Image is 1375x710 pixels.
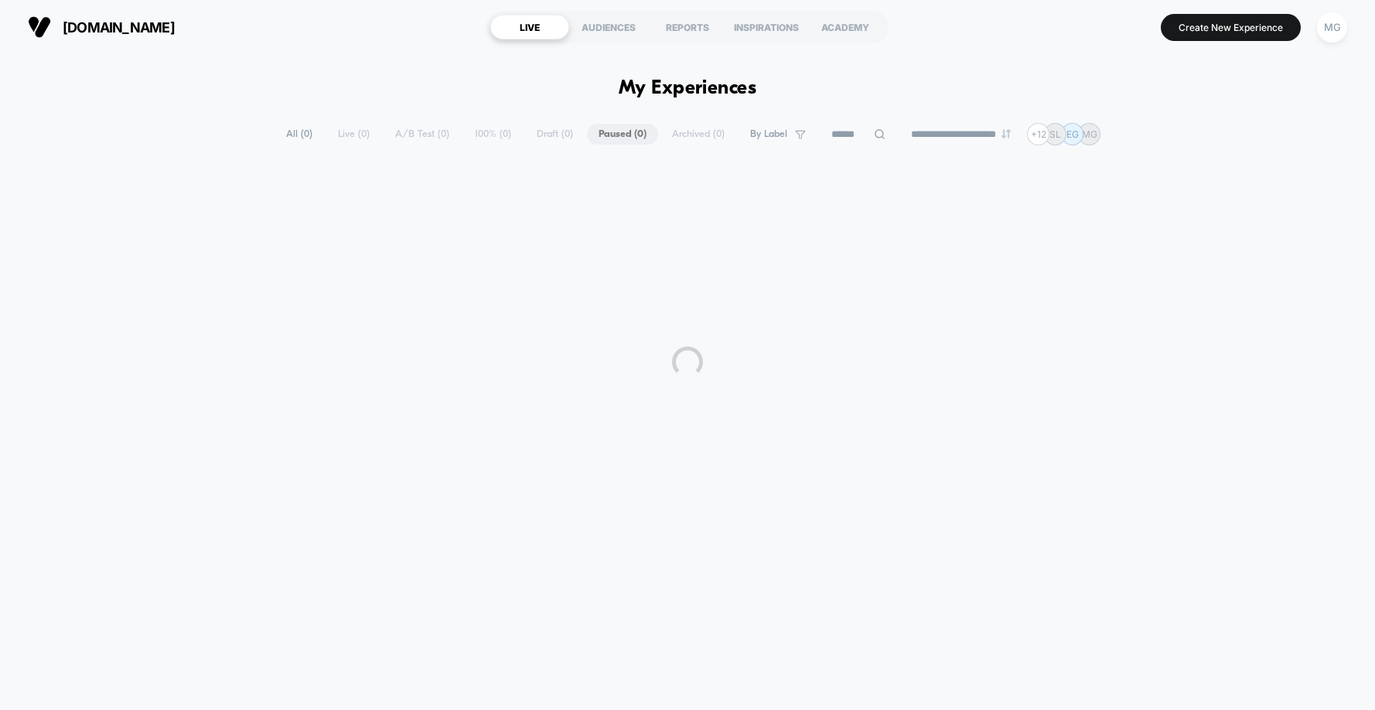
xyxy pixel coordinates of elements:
p: EG [1066,128,1079,140]
div: INSPIRATIONS [727,15,806,39]
img: Visually logo [28,15,51,39]
span: All ( 0 ) [275,124,324,145]
h1: My Experiences [619,77,757,100]
p: SL [1049,128,1061,140]
img: end [1001,129,1011,138]
p: MG [1082,128,1097,140]
button: [DOMAIN_NAME] [23,15,179,39]
span: [DOMAIN_NAME] [63,19,175,36]
div: MG [1317,12,1347,43]
div: AUDIENCES [569,15,648,39]
div: ACADEMY [806,15,885,39]
button: Create New Experience [1161,14,1301,41]
div: LIVE [490,15,569,39]
div: + 12 [1027,123,1049,145]
div: REPORTS [648,15,727,39]
span: By Label [750,128,787,140]
button: MG [1312,12,1352,43]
